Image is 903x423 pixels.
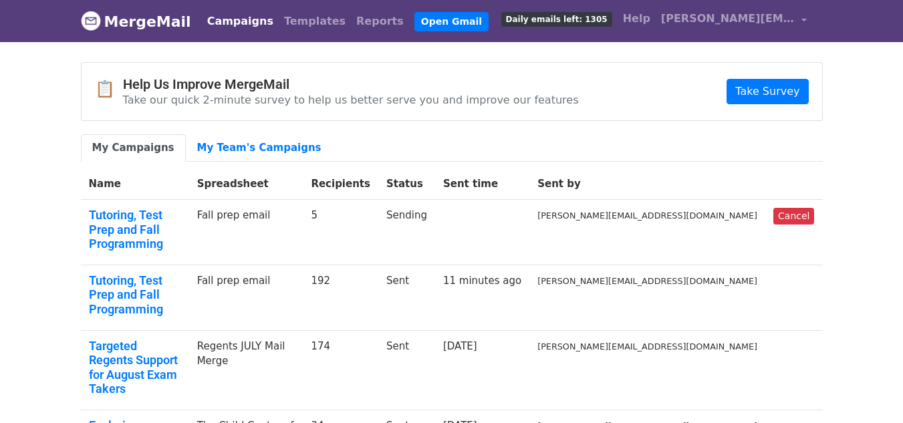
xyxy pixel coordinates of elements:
[435,168,529,200] th: Sent time
[89,273,181,317] a: Tutoring, Test Prep and Fall Programming
[378,168,435,200] th: Status
[95,80,123,99] span: 📋
[189,200,303,265] td: Fall prep email
[378,200,435,265] td: Sending
[529,168,765,200] th: Sent by
[303,265,378,330] td: 192
[202,8,279,35] a: Campaigns
[537,341,757,351] small: [PERSON_NAME][EMAIL_ADDRESS][DOMAIN_NAME]
[443,340,477,352] a: [DATE]
[501,12,612,27] span: Daily emails left: 1305
[378,330,435,410] td: Sent
[89,208,181,251] a: Tutoring, Test Prep and Fall Programming
[189,265,303,330] td: Fall prep email
[81,11,101,31] img: MergeMail logo
[189,168,303,200] th: Spreadsheet
[661,11,795,27] span: [PERSON_NAME][EMAIL_ADDRESS][DOMAIN_NAME]
[618,5,656,32] a: Help
[351,8,409,35] a: Reports
[443,275,521,287] a: 11 minutes ago
[89,339,181,396] a: Targeted Regents Support for August Exam Takers
[378,265,435,330] td: Sent
[81,168,189,200] th: Name
[303,168,378,200] th: Recipients
[123,76,579,92] h4: Help Us Improve MergeMail
[303,200,378,265] td: 5
[303,330,378,410] td: 174
[81,134,186,162] a: My Campaigns
[189,330,303,410] td: Regents JULY Mail Merge
[186,134,333,162] a: My Team's Campaigns
[773,208,814,225] a: Cancel
[656,5,812,37] a: [PERSON_NAME][EMAIL_ADDRESS][DOMAIN_NAME]
[537,210,757,221] small: [PERSON_NAME][EMAIL_ADDRESS][DOMAIN_NAME]
[414,12,489,31] a: Open Gmail
[727,79,808,104] a: Take Survey
[496,5,618,32] a: Daily emails left: 1305
[279,8,351,35] a: Templates
[81,7,191,35] a: MergeMail
[123,93,579,107] p: Take our quick 2-minute survey to help us better serve you and improve our features
[537,276,757,286] small: [PERSON_NAME][EMAIL_ADDRESS][DOMAIN_NAME]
